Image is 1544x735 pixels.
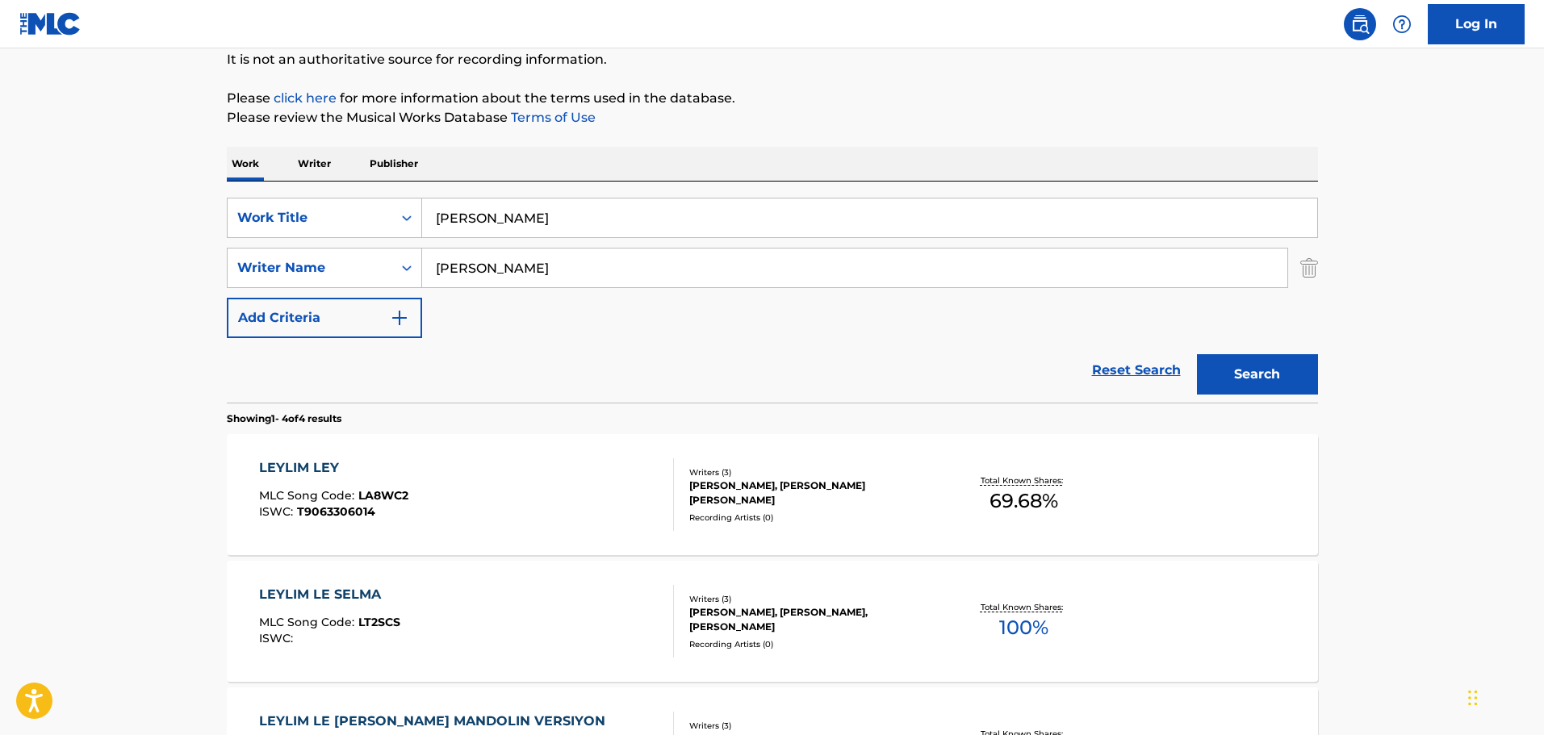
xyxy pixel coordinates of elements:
iframe: Chat Widget [1463,658,1544,735]
a: Public Search [1344,8,1376,40]
a: Reset Search [1084,353,1189,388]
a: Log In [1428,4,1525,44]
div: Writers ( 3 ) [689,466,933,478]
span: LT2SCS [358,615,400,629]
span: LA8WC2 [358,488,408,503]
p: Writer [293,147,336,181]
img: Delete Criterion [1300,248,1318,288]
span: T9063306014 [297,504,375,519]
p: Publisher [365,147,423,181]
img: MLC Logo [19,12,82,35]
span: MLC Song Code : [259,615,358,629]
div: Writer Name [237,258,383,278]
span: MLC Song Code : [259,488,358,503]
div: Writers ( 3 ) [689,720,933,732]
div: LEYLIM LE [PERSON_NAME] MANDOLIN VERSIYON [259,712,613,731]
div: Work Title [237,208,383,228]
a: Terms of Use [508,110,596,125]
div: Recording Artists ( 0 ) [689,638,933,650]
p: Please review the Musical Works Database [227,108,1318,127]
p: Total Known Shares: [981,474,1067,487]
form: Search Form [227,198,1318,403]
span: 69.68 % [990,487,1058,516]
a: LEYLIM LEYMLC Song Code:LA8WC2ISWC:T9063306014Writers (3)[PERSON_NAME], [PERSON_NAME] [PERSON_NAM... [227,434,1318,555]
p: Work [227,147,264,181]
div: [PERSON_NAME], [PERSON_NAME], [PERSON_NAME] [689,605,933,634]
p: Showing 1 - 4 of 4 results [227,411,341,426]
div: Help [1386,8,1418,40]
p: It is not an authoritative source for recording information. [227,50,1318,69]
div: Drag [1468,674,1478,722]
div: LEYLIM LE SELMA [259,585,400,604]
img: help [1392,15,1412,34]
span: ISWC : [259,504,297,519]
button: Add Criteria [227,298,422,338]
span: 100 % [999,613,1048,642]
div: [PERSON_NAME], [PERSON_NAME] [PERSON_NAME] [689,478,933,507]
div: Recording Artists ( 0 ) [689,512,933,524]
img: 9d2ae6d4665cec9f34b9.svg [390,308,409,328]
img: search [1350,15,1370,34]
span: ISWC : [259,631,297,645]
div: LEYLIM LEY [259,458,408,478]
p: Please for more information about the terms used in the database. [227,89,1318,108]
a: LEYLIM LE SELMAMLC Song Code:LT2SCSISWC:Writers (3)[PERSON_NAME], [PERSON_NAME], [PERSON_NAME]Rec... [227,561,1318,682]
div: Writers ( 3 ) [689,593,933,605]
button: Search [1197,354,1318,395]
a: click here [274,90,337,106]
p: Total Known Shares: [981,601,1067,613]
